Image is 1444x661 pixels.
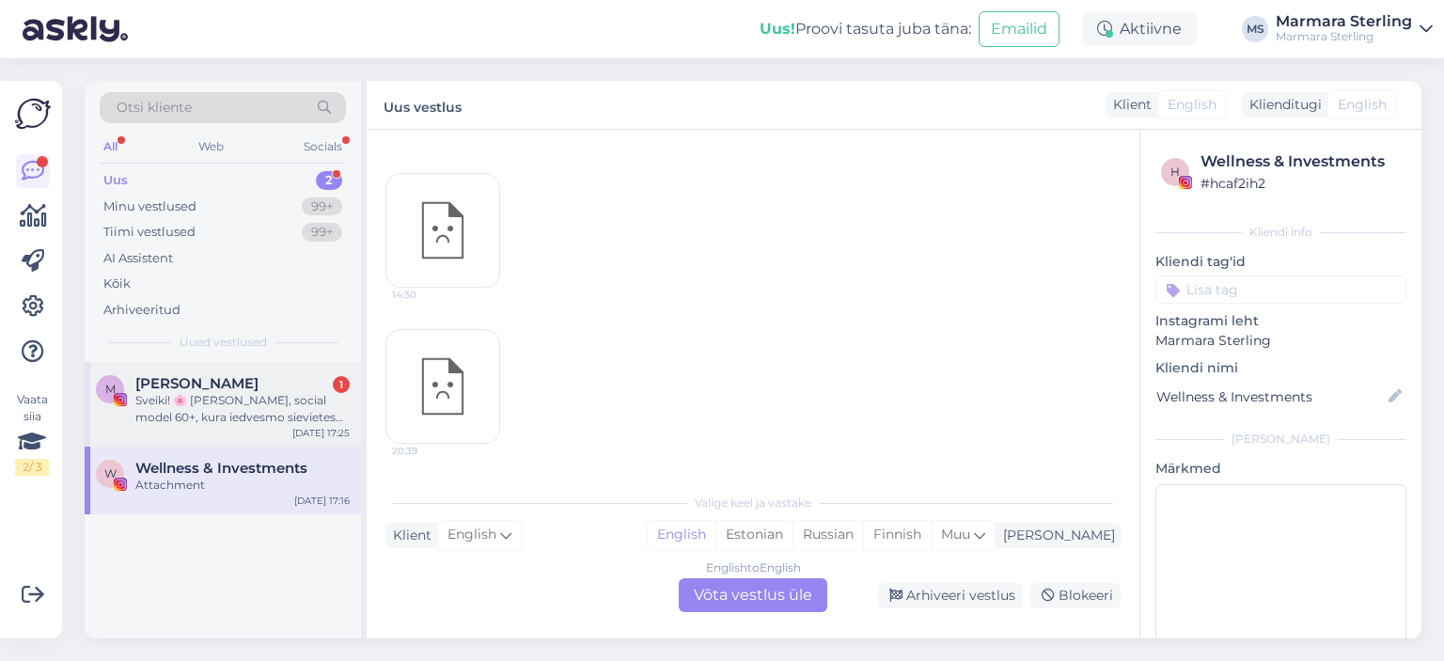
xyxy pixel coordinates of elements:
[1156,386,1385,407] input: Lisa nimi
[103,249,173,268] div: AI Assistent
[117,98,192,118] span: Otsi kliente
[300,134,346,159] div: Socials
[996,526,1115,545] div: [PERSON_NAME]
[180,334,267,351] span: Uued vestlused
[1155,358,1406,378] p: Kliendi nimi
[941,526,970,543] span: Muu
[103,171,128,190] div: Uus
[104,466,117,480] span: W
[1155,431,1406,448] div: [PERSON_NAME]
[760,20,795,38] b: Uus!
[863,521,931,549] div: Finnish
[135,375,259,392] span: Marita Liepina
[706,559,801,576] div: English to English
[15,459,49,476] div: 2 / 3
[1030,583,1121,608] div: Blokeeri
[135,477,350,494] div: Attachment
[333,376,350,393] div: 1
[195,134,228,159] div: Web
[302,223,342,242] div: 99+
[1106,95,1152,115] div: Klient
[447,525,496,545] span: English
[1276,14,1412,29] div: Marmara Sterling
[878,583,1023,608] div: Arhiveeri vestlus
[316,171,342,190] div: 2
[1242,16,1268,42] div: MS
[385,526,432,545] div: Klient
[103,301,180,320] div: Arhiveeritud
[1155,252,1406,272] p: Kliendi tag'id
[1242,95,1322,115] div: Klienditugi
[1155,331,1406,351] p: Marmara Sterling
[1201,150,1401,173] div: Wellness & Investments
[1155,275,1406,304] input: Lisa tag
[1338,95,1387,115] span: English
[385,495,1121,511] div: Valige keel ja vastake
[1155,311,1406,331] p: Instagrami leht
[135,392,350,426] div: Sveiki! 🌸 [PERSON_NAME], social model 60+, kura iedvesmo sievietes dzīvot ar eleganci jebkurā vec...
[302,197,342,216] div: 99+
[1276,29,1412,44] div: Marmara Sterling
[1276,14,1433,44] a: Marmara SterlingMarmara Sterling
[103,223,196,242] div: Tiimi vestlused
[135,460,307,477] span: Wellness & Investments
[1201,173,1401,194] div: # hcaf2ih2
[715,521,793,549] div: Estonian
[793,521,863,549] div: Russian
[1155,224,1406,241] div: Kliendi info
[15,96,51,132] img: Askly Logo
[392,444,463,458] span: 20:39
[292,426,350,440] div: [DATE] 17:25
[679,578,827,612] div: Võta vestlus üle
[384,92,462,118] label: Uus vestlus
[1082,12,1197,46] div: Aktiivne
[103,275,131,293] div: Kõik
[105,382,116,396] span: M
[760,18,971,40] div: Proovi tasuta juba täna:
[648,521,715,549] div: English
[103,197,196,216] div: Minu vestlused
[1155,459,1406,479] p: Märkmed
[1170,165,1180,179] span: h
[979,11,1059,47] button: Emailid
[15,391,49,476] div: Vaata siia
[100,134,121,159] div: All
[1168,95,1216,115] span: English
[392,288,463,302] span: 14:30
[294,494,350,508] div: [DATE] 17:16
